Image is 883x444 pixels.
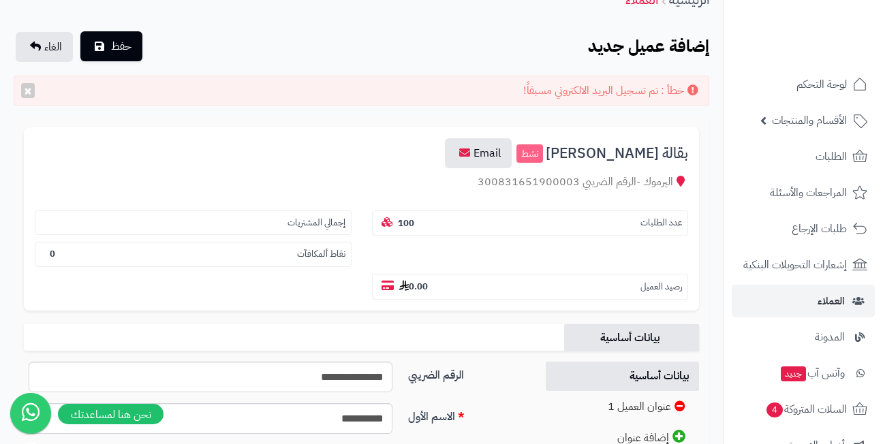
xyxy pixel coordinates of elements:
[398,217,414,229] b: 100
[732,357,875,390] a: وآتس آبجديد
[743,255,847,274] span: إشعارات التحويلات البنكية
[732,321,875,353] a: المدونة
[640,281,682,294] small: رصيد العميل
[765,400,847,419] span: السلات المتروكة
[732,176,875,209] a: المراجعات والأسئلة
[766,402,783,417] span: 4
[44,39,62,55] span: الغاء
[770,183,847,202] span: المراجعات والأسئلة
[546,146,688,161] span: بقالة [PERSON_NAME]
[445,138,512,168] a: Email
[399,280,428,293] b: 0.00
[732,285,875,317] a: العملاء
[796,75,847,94] span: لوحة التحكم
[781,366,806,381] span: جديد
[732,393,875,426] a: السلات المتروكة4
[818,291,845,311] span: العملاء
[403,403,531,425] label: الاسم الأول
[732,68,875,101] a: لوحة التحكم
[111,38,131,54] span: حفظ
[588,34,709,59] b: إضافة عميل جديد
[35,174,688,190] div: اليرموك -الرقم الضريبي 300831651900003
[288,217,345,229] small: إجمالي المشتريات
[546,392,699,422] a: عنوان العميل 1
[790,36,870,65] img: logo-2.png
[732,212,875,245] a: طلبات الإرجاع
[816,147,847,166] span: الطلبات
[14,76,709,106] div: خطأ : تم تسجيل البريد الالكتروني مسبقاً!
[772,111,847,130] span: الأقسام والمنتجات
[21,83,35,98] button: ×
[779,364,845,383] span: وآتس آب
[815,328,845,347] span: المدونة
[792,219,847,238] span: طلبات الإرجاع
[640,217,682,229] small: عدد الطلبات
[403,362,531,383] label: الرقم الضريبي
[732,249,875,281] a: إشعارات التحويلات البنكية
[16,32,73,62] a: الغاء
[297,248,345,261] small: نقاط ألمكافآت
[50,247,55,260] b: 0
[732,140,875,173] a: الطلبات
[80,31,142,61] button: حفظ
[564,324,699,351] a: بيانات أساسية
[516,144,543,163] small: نشط
[546,362,699,391] a: بيانات أساسية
